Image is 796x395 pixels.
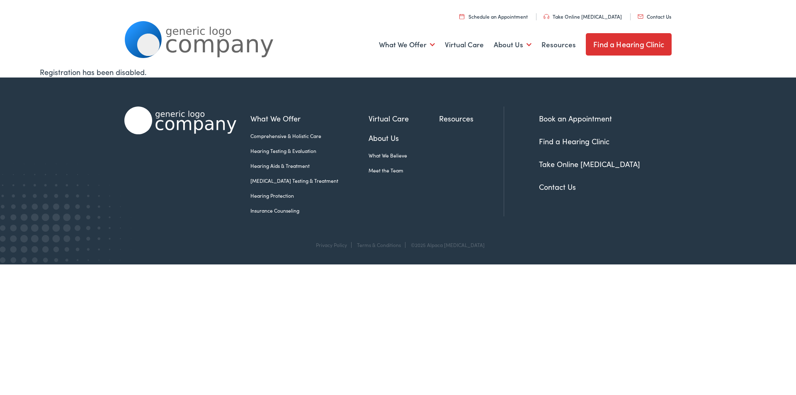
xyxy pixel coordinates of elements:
[316,241,347,248] a: Privacy Policy
[357,241,401,248] a: Terms & Conditions
[369,113,439,124] a: Virtual Care
[638,15,643,19] img: utility icon
[250,113,369,124] a: What We Offer
[638,13,671,20] a: Contact Us
[439,113,504,124] a: Resources
[459,14,464,19] img: utility icon
[539,182,576,192] a: Contact Us
[124,107,236,134] img: Alpaca Audiology
[369,152,439,159] a: What We Believe
[586,33,672,56] a: Find a Hearing Clinic
[407,242,485,248] div: ©2025 Alpaca [MEDICAL_DATA]
[544,14,549,19] img: utility icon
[445,29,484,60] a: Virtual Care
[250,147,369,155] a: Hearing Testing & Evaluation
[541,29,576,60] a: Resources
[40,66,756,78] div: Registration has been disabled.
[250,162,369,170] a: Hearing Aids & Treatment
[539,113,612,124] a: Book an Appointment
[539,136,609,146] a: Find a Hearing Clinic
[539,159,640,169] a: Take Online [MEDICAL_DATA]
[250,192,369,199] a: Hearing Protection
[459,13,528,20] a: Schedule an Appointment
[544,13,622,20] a: Take Online [MEDICAL_DATA]
[369,167,439,174] a: Meet the Team
[494,29,531,60] a: About Us
[250,177,369,184] a: [MEDICAL_DATA] Testing & Treatment
[379,29,435,60] a: What We Offer
[369,132,439,143] a: About Us
[250,207,369,214] a: Insurance Counseling
[250,132,369,140] a: Comprehensive & Holistic Care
